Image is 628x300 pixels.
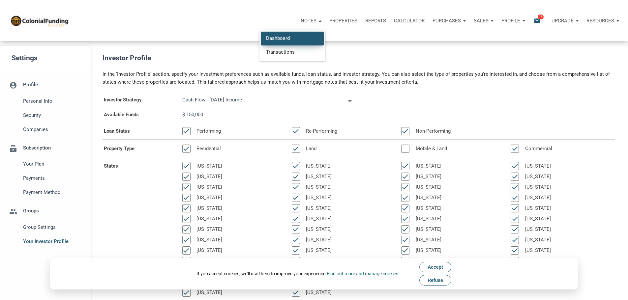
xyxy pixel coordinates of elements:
[409,127,454,135] label: Non-Performing
[182,93,345,107] input: Select investor strategy
[300,288,335,297] label: [US_STATE]
[191,236,226,244] label: [US_STATE]
[300,162,335,170] label: [US_STATE]
[300,173,335,181] label: [US_STATE]
[191,225,226,233] label: [US_STATE]
[428,264,443,270] span: Accept
[297,11,325,31] a: Notes DashboardTransactions
[300,257,335,265] label: [US_STATE]
[519,257,554,265] label: [US_STATE]
[23,237,83,245] span: Your Investor Profile
[5,220,86,234] a: Group Settings
[519,162,554,170] label: [US_STATE]
[519,194,554,202] label: [US_STATE]
[23,111,83,119] span: Security
[519,204,554,212] label: [US_STATE]
[191,183,226,191] label: [US_STATE]
[191,162,226,170] label: [US_STATE]
[300,194,335,202] label: [US_STATE]
[470,11,497,31] button: Sales
[529,11,548,31] button: email16
[519,215,554,223] label: [US_STATE]
[261,45,324,59] a: Transactions
[409,204,445,212] label: [US_STATE]
[552,18,574,24] p: Upgrade
[191,288,226,297] label: [US_STATE]
[301,18,316,24] p: Notes
[538,14,544,19] span: 16
[5,122,86,136] a: Companies
[519,225,554,233] label: [US_STATE]
[409,145,450,153] label: Mobile & Land
[99,159,177,299] label: States
[5,157,86,171] a: Your plan
[5,108,86,122] a: Security
[191,194,226,202] label: [US_STATE]
[300,183,335,191] label: [US_STATE]
[261,32,324,45] a: Dashboard
[586,18,614,24] p: Resources
[409,225,445,233] label: [US_STATE]
[300,127,341,135] label: Re-Performing
[23,125,83,133] span: Companies
[297,11,325,31] button: Notes
[497,11,529,31] button: Profile
[548,11,583,31] button: Upgrade
[409,194,445,202] label: [US_STATE]
[519,183,554,191] label: [US_STATE]
[196,270,398,277] div: If you accept cookies, we'll use them to improve your experience.
[12,51,91,65] h5: Settings
[365,18,386,24] p: Reports
[409,257,445,265] label: [US_STATE]
[99,93,177,107] label: Investor Strategy
[329,18,357,24] p: Properties
[191,127,224,135] label: Performing
[533,17,541,24] i: email
[300,215,335,223] label: [US_STATE]
[361,11,390,31] button: Reports
[409,246,445,255] label: [US_STATE]
[501,18,520,24] p: Profile
[23,223,83,231] span: Group Settings
[409,215,445,223] label: [US_STATE]
[394,18,425,24] p: Calculator
[474,18,489,24] p: Sales
[99,107,177,122] label: Available Funds
[99,124,177,138] label: Loan Status
[191,173,226,181] label: [US_STATE]
[409,162,445,170] label: [US_STATE]
[5,234,86,248] a: Your Investor Profile
[98,70,620,86] div: In the 'Investor Profile' section, specify your investment preferences such as available funds, l...
[519,145,555,153] label: Commercial
[409,173,445,181] label: [US_STATE]
[191,215,226,223] label: [US_STATE]
[300,225,335,233] label: [US_STATE]
[327,271,398,276] a: Find out more and manage cookies
[23,174,83,182] span: Payments
[409,183,445,191] label: [US_STATE]
[519,236,554,244] label: [US_STATE]
[23,188,83,196] span: Payment Method
[300,246,335,255] label: [US_STATE]
[419,275,451,286] button: Refuse
[191,204,226,212] label: [US_STATE]
[10,14,69,27] img: NoteUnlimited
[191,145,224,153] label: Residential
[5,185,86,200] a: Payment Method
[583,11,623,31] button: Resources
[428,278,443,283] span: Refuse
[23,160,83,168] span: Your plan
[419,262,451,272] button: Accept
[433,18,461,24] p: Purchases
[5,171,86,185] a: Payments
[191,246,226,255] label: [US_STATE]
[300,145,320,153] label: Land
[23,97,83,105] span: Personal Info
[191,257,226,265] label: [US_STATE]
[429,11,470,31] button: Purchases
